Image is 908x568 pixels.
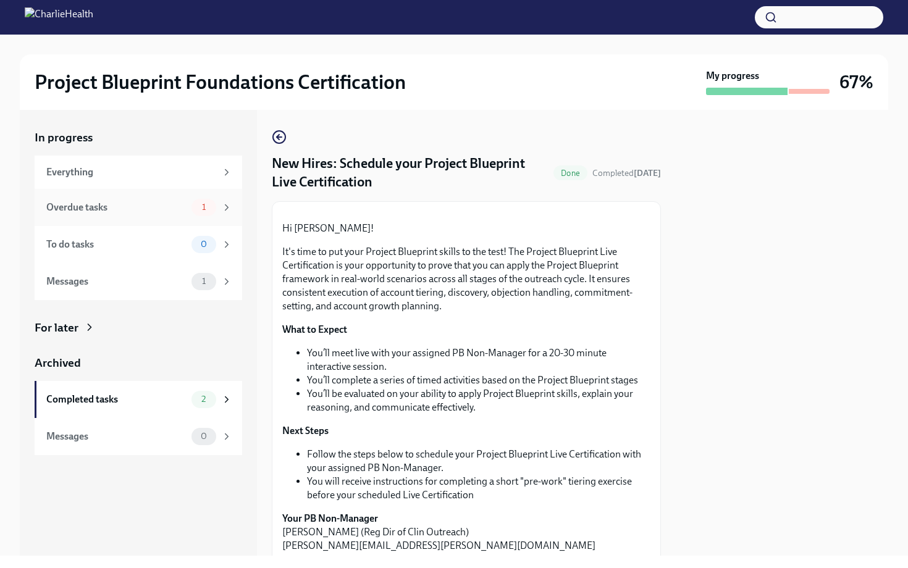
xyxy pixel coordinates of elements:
[35,130,242,146] a: In progress
[35,189,242,226] a: Overdue tasks1
[35,418,242,455] a: Messages0
[553,169,587,178] span: Done
[46,393,187,406] div: Completed tasks
[35,263,242,300] a: Messages1
[195,203,213,212] span: 1
[592,168,661,178] span: Completed
[193,240,214,249] span: 0
[839,71,873,93] h3: 67%
[25,7,93,27] img: CharlieHealth
[706,69,759,83] strong: My progress
[46,275,187,288] div: Messages
[35,381,242,418] a: Completed tasks2
[46,165,216,179] div: Everything
[35,156,242,189] a: Everything
[282,425,329,436] strong: Next Steps
[46,430,187,443] div: Messages
[35,355,242,371] a: Archived
[307,387,650,414] li: You’ll be evaluated on your ability to apply Project Blueprint skills, explain your reasoning, an...
[307,448,650,475] li: Follow the steps below to schedule your Project Blueprint Live Certification with your assigned P...
[35,70,406,94] h2: Project Blueprint Foundations Certification
[35,320,78,336] div: For later
[282,512,650,553] p: [PERSON_NAME] (Reg Dir of Clin Outreach) [PERSON_NAME][EMAIL_ADDRESS][PERSON_NAME][DOMAIN_NAME]
[307,346,650,374] li: You’ll meet live with your assigned PB Non-Manager for a 20-30 minute interactive session.
[35,320,242,336] a: For later
[193,432,214,441] span: 0
[307,374,650,387] li: You’ll complete a series of timed activities based on the Project Blueprint stages
[282,512,378,524] strong: Your PB Non-Manager
[282,245,650,313] p: It's time to put your Project Blueprint skills to the test! The Project Blueprint Live Certificat...
[46,201,187,214] div: Overdue tasks
[272,154,549,191] h4: New Hires: Schedule your Project Blueprint Live Certification
[282,324,347,335] strong: What to Expect
[195,277,213,286] span: 1
[307,475,650,502] li: You will receive instructions for completing a short "pre-work" tiering exercise before your sche...
[634,168,661,178] strong: [DATE]
[592,167,661,179] span: September 9th, 2025 15:46
[46,238,187,251] div: To do tasks
[35,226,242,263] a: To do tasks0
[282,222,650,235] p: Hi [PERSON_NAME]!
[194,395,213,404] span: 2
